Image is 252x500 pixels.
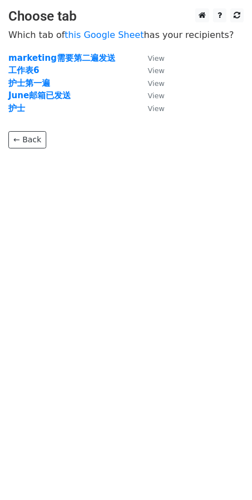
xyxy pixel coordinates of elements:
small: View [148,79,164,88]
a: 工作表6 [8,65,39,75]
a: View [137,90,164,100]
small: View [148,92,164,100]
a: View [137,103,164,113]
a: this Google Sheet [65,30,144,40]
a: June邮箱已发送 [8,90,71,100]
p: Which tab of has your recipients? [8,29,244,41]
a: View [137,53,164,63]
a: ← Back [8,131,46,148]
a: 护士第一遍 [8,78,50,88]
small: View [148,66,164,75]
a: View [137,65,164,75]
h3: Choose tab [8,8,244,25]
a: 护士 [8,103,25,113]
small: View [148,54,164,62]
a: marketing需要第二遍发送 [8,53,115,63]
a: View [137,78,164,88]
small: View [148,104,164,113]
